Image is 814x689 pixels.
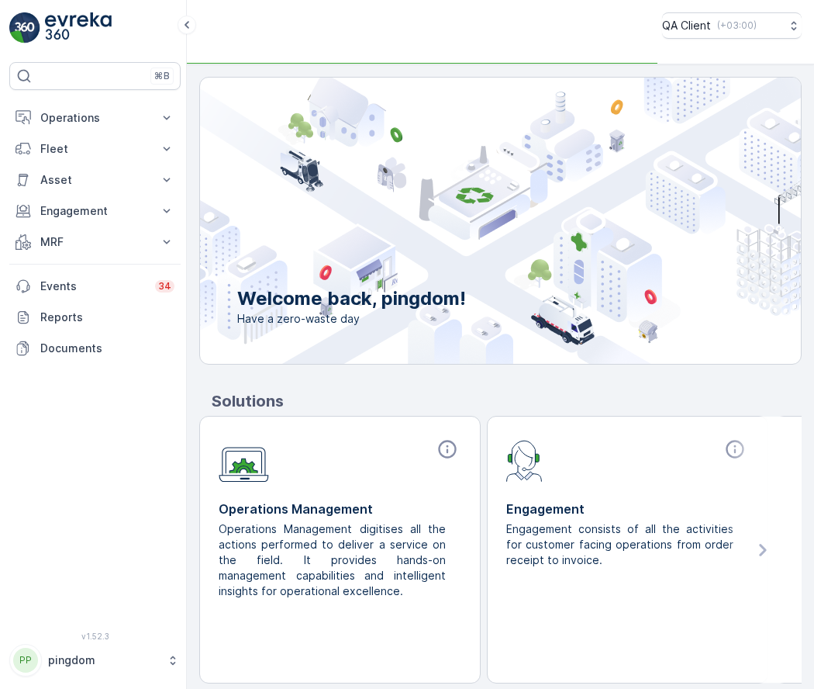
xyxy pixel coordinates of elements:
p: Engagement consists of all the activities for customer facing operations from order receipt to in... [506,521,736,568]
p: Operations Management [219,500,461,518]
p: Solutions [212,390,802,413]
button: PPpingdom [9,644,181,677]
button: Operations [9,102,181,133]
button: Fleet [9,133,181,164]
p: Asset [40,172,150,188]
img: logo [9,12,40,43]
p: Operations [40,110,150,126]
div: PP [13,648,38,673]
img: city illustration [130,78,801,364]
button: QA Client(+03:00) [662,12,802,39]
button: Asset [9,164,181,196]
span: v 1.52.3 [9,632,181,641]
p: Welcome back, pingdom! [237,286,466,311]
a: Documents [9,333,181,364]
p: Engagement [506,500,749,518]
span: Have a zero-waste day [237,311,466,327]
a: Events34 [9,271,181,302]
p: pingdom [48,653,159,668]
button: MRF [9,227,181,258]
p: Reports [40,310,174,325]
img: module-icon [506,438,543,482]
p: Events [40,279,146,294]
a: Reports [9,302,181,333]
p: ( +03:00 ) [717,19,757,32]
button: Engagement [9,196,181,227]
p: QA Client [662,18,711,33]
img: module-icon [219,438,269,483]
p: Engagement [40,203,150,219]
p: Documents [40,341,174,356]
img: logo_light-DOdMpM7g.png [45,12,112,43]
p: 34 [158,280,171,293]
p: Operations Management digitises all the actions performed to deliver a service on the field. It p... [219,521,449,599]
p: ⌘B [154,70,170,82]
p: Fleet [40,141,150,157]
p: MRF [40,234,150,250]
